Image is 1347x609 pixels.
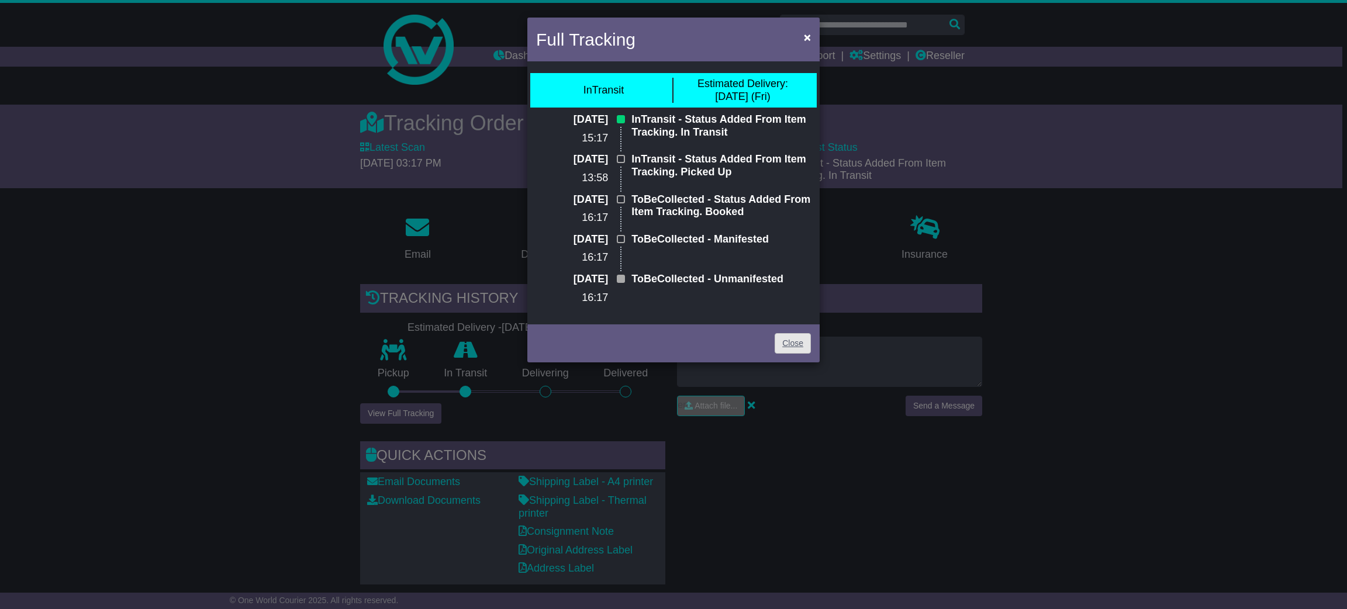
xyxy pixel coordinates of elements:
[536,251,608,264] p: 16:17
[631,113,811,139] p: InTransit - Status Added From Item Tracking. In Transit
[536,132,608,145] p: 15:17
[631,233,811,246] p: ToBeCollected - Manifested
[631,153,811,178] p: InTransit - Status Added From Item Tracking. Picked Up
[798,25,817,49] button: Close
[631,273,811,286] p: ToBeCollected - Unmanifested
[536,153,608,166] p: [DATE]
[536,273,608,286] p: [DATE]
[536,113,608,126] p: [DATE]
[697,78,788,103] div: [DATE] (Fri)
[631,193,811,219] p: ToBeCollected - Status Added From Item Tracking. Booked
[804,30,811,44] span: ×
[583,84,624,97] div: InTransit
[536,172,608,185] p: 13:58
[536,26,635,53] h4: Full Tracking
[536,212,608,224] p: 16:17
[536,193,608,206] p: [DATE]
[536,233,608,246] p: [DATE]
[775,333,811,354] a: Close
[536,292,608,304] p: 16:17
[697,78,788,89] span: Estimated Delivery:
